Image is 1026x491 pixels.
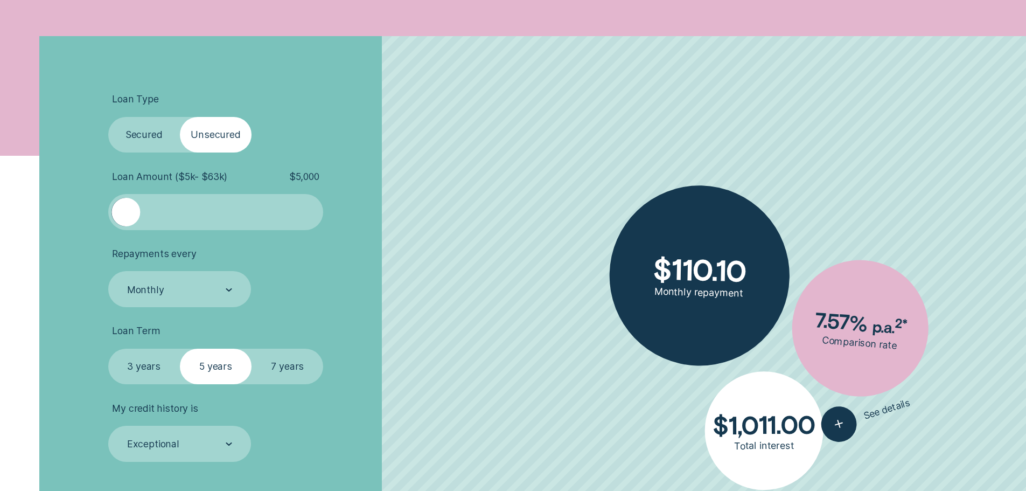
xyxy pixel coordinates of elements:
[127,438,179,450] div: Exceptional
[112,403,198,414] span: My credit history is
[816,385,915,446] button: See details
[862,397,912,422] span: See details
[108,117,180,153] label: Secured
[112,325,160,337] span: Loan Term
[112,248,196,260] span: Repayments every
[112,171,227,183] span: Loan Amount ( $5k - $63k )
[180,349,252,385] label: 5 years
[252,349,323,385] label: 7 years
[127,283,164,295] div: Monthly
[112,93,158,105] span: Loan Type
[180,117,252,153] label: Unsecured
[289,171,319,183] span: $ 5,000
[108,349,180,385] label: 3 years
